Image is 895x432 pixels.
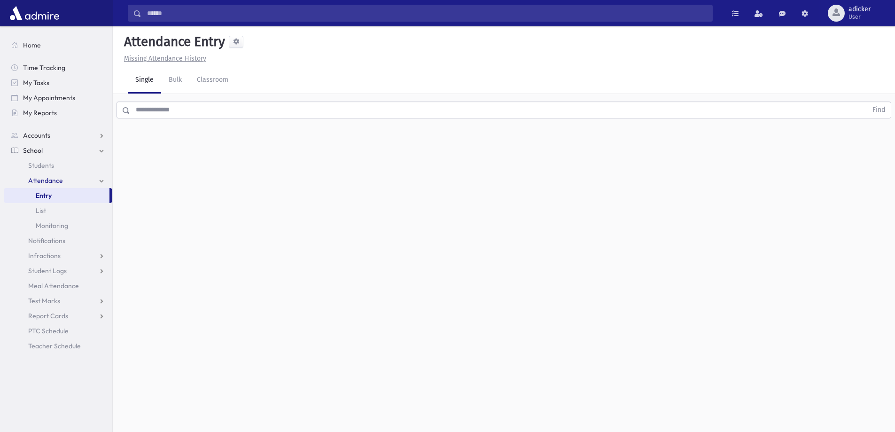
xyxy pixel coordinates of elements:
span: Test Marks [28,297,60,305]
span: School [23,146,43,155]
span: adicker [848,6,871,13]
a: Students [4,158,112,173]
a: Meal Attendance [4,278,112,293]
u: Missing Attendance History [124,55,206,63]
a: List [4,203,112,218]
a: My Tasks [4,75,112,90]
a: Classroom [189,67,236,94]
span: Home [23,41,41,49]
a: Test Marks [4,293,112,308]
input: Search [141,5,712,22]
a: Student Logs [4,263,112,278]
a: Bulk [161,67,189,94]
a: Time Tracking [4,60,112,75]
a: Home [4,38,112,53]
img: AdmirePro [8,4,62,23]
a: Report Cards [4,308,112,323]
span: Students [28,161,54,170]
span: Attendance [28,176,63,185]
a: My Appointments [4,90,112,105]
span: Infractions [28,251,61,260]
span: Time Tracking [23,63,65,72]
a: Teacher Schedule [4,338,112,353]
a: PTC Schedule [4,323,112,338]
a: School [4,143,112,158]
span: List [36,206,46,215]
a: My Reports [4,105,112,120]
span: My Tasks [23,79,49,87]
a: Attendance [4,173,112,188]
span: Accounts [23,131,50,140]
a: Single [128,67,161,94]
a: Entry [4,188,109,203]
span: Report Cards [28,312,68,320]
span: Notifications [28,236,65,245]
span: PTC Schedule [28,327,69,335]
button: Find [867,102,891,118]
a: Notifications [4,233,112,248]
span: Student Logs [28,267,67,275]
span: Entry [36,191,52,200]
span: Monitoring [36,221,68,230]
span: Meal Attendance [28,282,79,290]
span: Teacher Schedule [28,342,81,350]
a: Missing Attendance History [120,55,206,63]
span: My Appointments [23,94,75,102]
a: Monitoring [4,218,112,233]
span: My Reports [23,109,57,117]
a: Accounts [4,128,112,143]
span: User [848,13,871,21]
h5: Attendance Entry [120,34,225,50]
a: Infractions [4,248,112,263]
